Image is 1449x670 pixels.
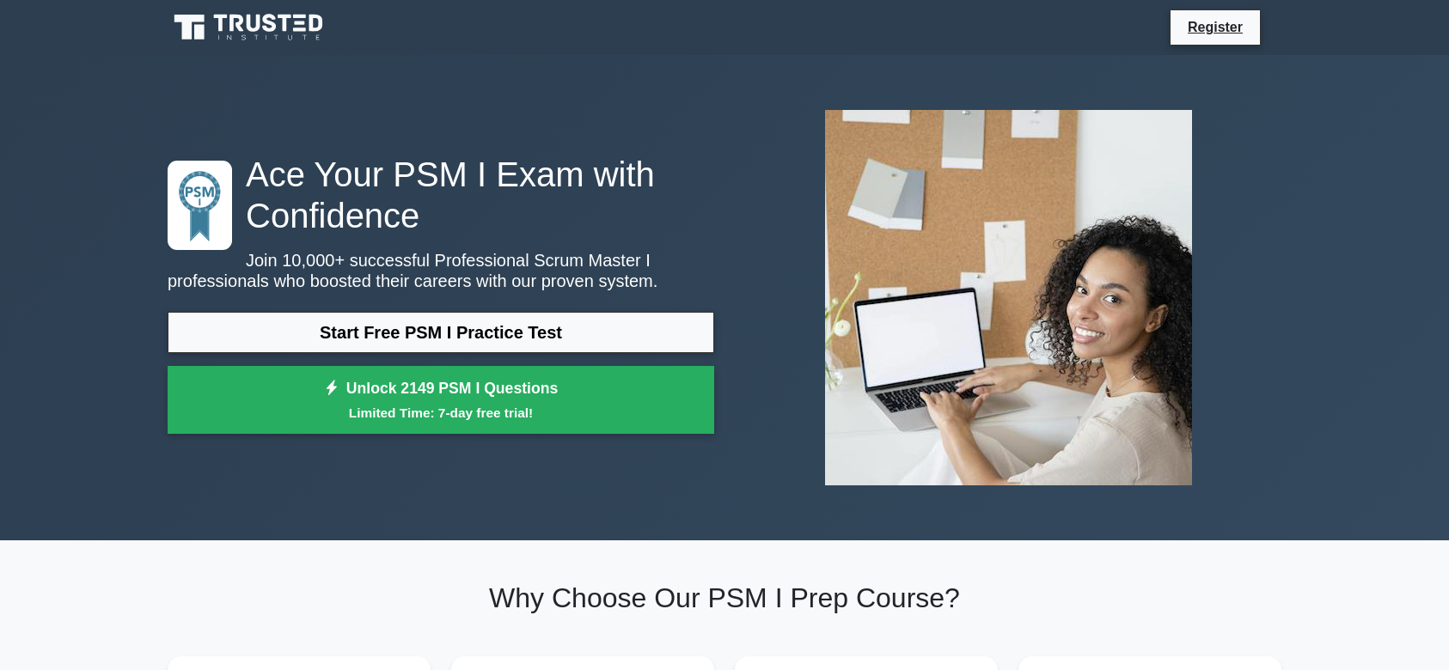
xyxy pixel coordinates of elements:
small: Limited Time: 7-day free trial! [189,403,693,423]
a: Unlock 2149 PSM I QuestionsLimited Time: 7-day free trial! [168,366,714,435]
h1: Ace Your PSM I Exam with Confidence [168,154,714,236]
p: Join 10,000+ successful Professional Scrum Master I professionals who boosted their careers with ... [168,250,714,291]
h2: Why Choose Our PSM I Prep Course? [168,582,1281,614]
a: Register [1177,16,1253,38]
a: Start Free PSM I Practice Test [168,312,714,353]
